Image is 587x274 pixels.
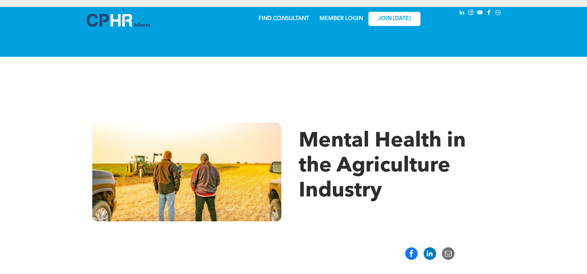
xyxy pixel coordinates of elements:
a: instagram [467,9,475,18]
a: Social network [494,9,502,18]
span: JOIN [DATE] [378,16,411,22]
a: FIND CONSULTANT [258,16,309,21]
a: JOIN [DATE] [368,12,420,26]
span: Mental Health in the Agriculture Industry [299,131,466,202]
a: MEMBER LOGIN [320,16,363,21]
a: facebook [485,9,493,18]
a: linkedin [458,9,466,18]
img: A blue and white logo for cp alberta [87,14,150,27]
a: youtube [476,9,484,18]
